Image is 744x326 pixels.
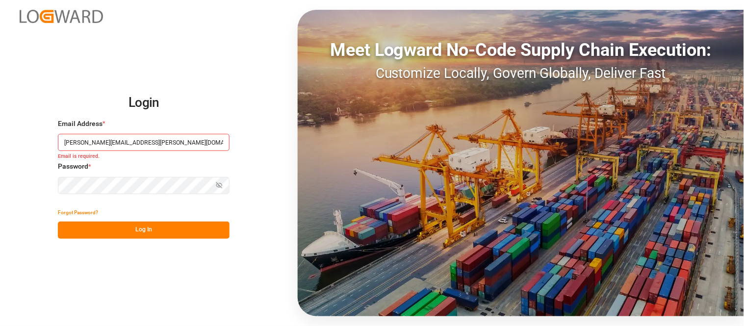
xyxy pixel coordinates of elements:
img: Logward_new_orange.png [20,10,103,23]
span: Email Address [58,119,103,129]
input: Enter your email [58,134,230,151]
span: Password [58,161,88,172]
small: Email is required. [58,153,230,162]
div: Customize Locally, Govern Globally, Deliver Fast [298,63,744,84]
button: Forgot Password? [58,204,98,222]
h2: Login [58,87,230,119]
div: Meet Logward No-Code Supply Chain Execution: [298,37,744,63]
button: Log In [58,222,230,239]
